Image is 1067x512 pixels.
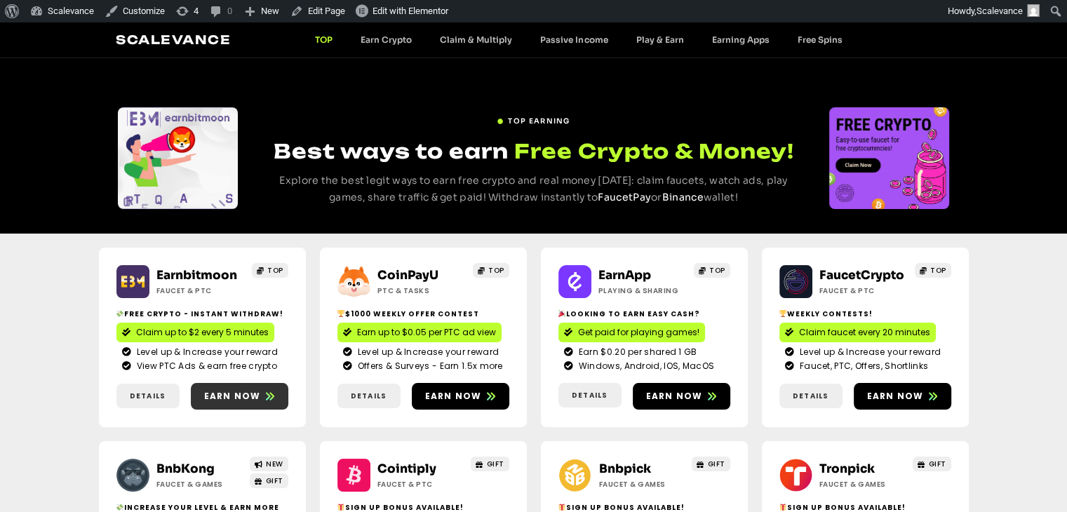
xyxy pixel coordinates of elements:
span: Details [351,391,387,401]
h2: Faucet & PTC [377,479,465,490]
span: Edit with Elementor [373,6,448,16]
span: GIFT [929,459,946,469]
img: 💸 [116,310,123,317]
div: Slides [118,107,238,209]
a: GIFT [471,457,509,471]
a: Earning Apps [697,34,783,45]
a: TOP [694,263,730,278]
span: Get paid for playing games! [578,326,699,339]
a: Claim faucet every 20 minutes [779,323,936,342]
span: Earn now [425,390,482,403]
h2: Faucet & Games [156,479,244,490]
h2: Free crypto - Instant withdraw! [116,309,288,319]
a: Earn now [412,383,509,410]
img: 🎁 [558,504,565,511]
span: Earn now [867,390,924,403]
h2: Faucet & Games [819,479,907,490]
span: Details [572,390,608,400]
span: Claim up to $2 every 5 minutes [136,326,269,339]
span: Details [130,391,166,401]
a: Get paid for playing games! [558,323,705,342]
span: Earn up to $0.05 per PTC ad view [357,326,496,339]
a: TOP [301,34,347,45]
a: Earn now [854,383,951,410]
h2: Playing & Sharing [598,285,686,296]
a: BnbKong [156,462,215,476]
span: Details [793,391,828,401]
img: 🏆 [779,310,786,317]
a: Tronpick [819,462,875,476]
img: 🎁 [337,504,344,511]
a: Earn now [633,383,730,410]
a: Cointiply [377,462,436,476]
a: Details [337,384,401,408]
a: GIFT [250,473,288,488]
a: Details [558,383,622,407]
span: Best ways to earn [273,139,508,163]
h2: Weekly contests! [779,309,951,319]
span: TOP [267,265,283,276]
h2: Looking to Earn Easy Cash? [558,309,730,319]
a: Scalevance [116,32,231,47]
h2: Faucet & Games [598,479,686,490]
a: CoinPayU [377,268,438,283]
a: Earn now [191,383,288,410]
span: GIFT [708,459,725,469]
a: Earn Crypto [347,34,426,45]
a: GIFT [913,457,951,471]
a: Earnbitmoon [156,268,237,283]
span: GIFT [266,476,283,486]
span: Earn now [646,390,703,403]
nav: Menu [301,34,856,45]
span: View PTC Ads & earn free crypto [133,360,277,372]
span: Free Crypto & Money! [514,137,793,165]
a: TOP [915,263,951,278]
a: Details [779,384,843,408]
span: Claim faucet every 20 minutes [799,326,930,339]
h2: $1000 Weekly Offer contest [337,309,509,319]
a: EarnApp [598,268,651,283]
a: FaucetPay [598,191,651,203]
img: 🎉 [558,310,565,317]
a: TOP [473,263,509,278]
span: TOP [709,265,725,276]
a: NEW [250,457,288,471]
a: GIFT [692,457,730,471]
span: Level up & Increase your reward [796,346,941,358]
div: Slides [829,107,949,209]
a: Play & Earn [622,34,697,45]
a: Details [116,384,180,408]
a: Binance [662,191,704,203]
span: Level up & Increase your reward [133,346,278,358]
img: 🏆 [337,310,344,317]
img: 🎁 [779,504,786,511]
span: TOP EARNING [508,116,570,126]
span: Offers & Surveys - Earn 1.5x more [354,360,503,372]
h2: Faucet & PTC [819,285,907,296]
span: TOP [930,265,946,276]
span: TOP [488,265,504,276]
a: TOP EARNING [497,110,570,126]
span: Faucet, PTC, Offers, Shortlinks [796,360,928,372]
a: FaucetCrypto [819,268,904,283]
span: NEW [266,459,283,469]
a: Earn up to $0.05 per PTC ad view [337,323,502,342]
span: Earn $0.20 per shared 1 GB [575,346,697,358]
a: TOP [252,263,288,278]
a: Claim up to $2 every 5 minutes [116,323,274,342]
span: GIFT [487,459,504,469]
h2: Faucet & PTC [156,285,244,296]
a: Bnbpick [598,462,650,476]
a: Claim & Multiply [426,34,526,45]
img: 💸 [116,504,123,511]
a: Free Spins [783,34,856,45]
span: Earn now [204,390,261,403]
a: Passive Income [526,34,622,45]
span: Windows, Android, IOS, MacOS [575,360,714,372]
h2: ptc & Tasks [377,285,465,296]
p: Explore the best legit ways to earn free crypto and real money [DATE]: claim faucets, watch ads, ... [264,173,803,206]
span: Level up & Increase your reward [354,346,499,358]
span: Scalevance [977,6,1023,16]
